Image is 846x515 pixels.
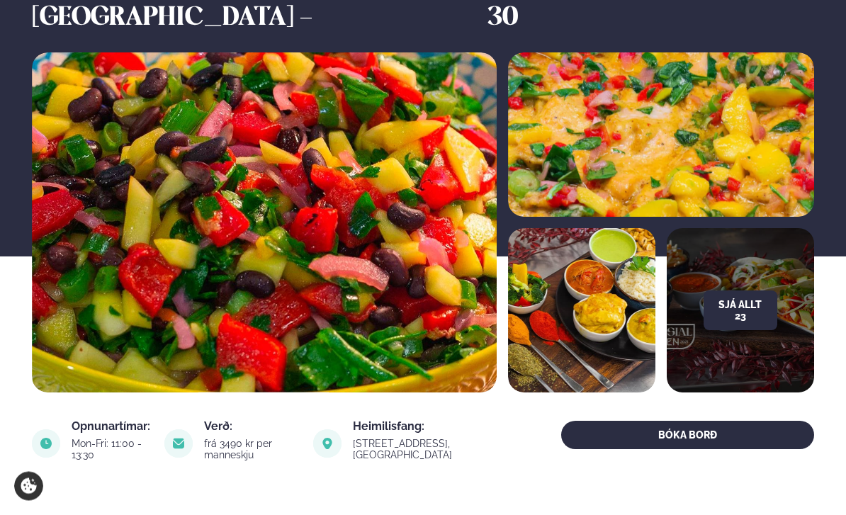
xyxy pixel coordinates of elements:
div: Heimilisfang: [353,421,514,433]
div: frá 3490 kr per manneskju [204,438,299,461]
a: link [353,447,514,464]
div: Opnunartímar: [72,421,150,433]
div: [STREET_ADDRESS], [GEOGRAPHIC_DATA] [353,438,514,461]
img: image alt [508,229,655,393]
button: BÓKA BORÐ [561,421,814,450]
img: image alt [164,430,193,458]
a: Cookie settings [14,472,43,501]
img: image alt [313,430,342,458]
img: image alt [508,53,814,217]
img: image alt [32,53,497,393]
img: image alt [32,430,60,458]
button: Sjá allt 23 [704,291,777,331]
div: Mon-Fri: 11:00 - 13:30 [72,438,150,461]
div: Verð: [204,421,299,433]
